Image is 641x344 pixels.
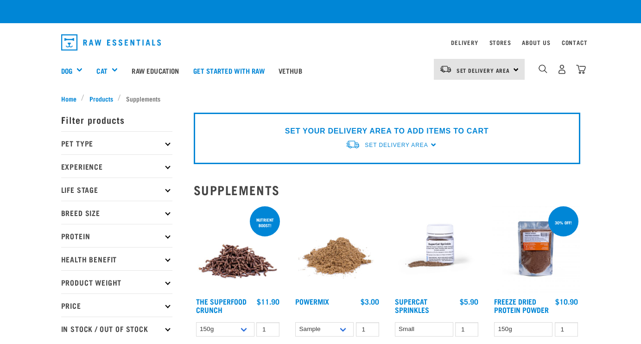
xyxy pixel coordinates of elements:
img: 1311 Superfood Crunch 01 [194,204,282,293]
input: 1 [555,322,578,337]
a: Cat [96,65,107,76]
input: 1 [356,322,379,337]
div: nutrient boost! [250,213,280,232]
img: home-icon-1@2x.png [539,64,547,73]
p: SET YOUR DELIVERY AREA TO ADD ITEMS TO CART [285,126,489,137]
span: Products [89,94,113,103]
p: Experience [61,154,172,178]
img: Raw Essentials Logo [61,34,161,51]
a: Stores [489,41,511,44]
a: Raw Education [125,52,186,89]
div: $5.90 [460,297,478,306]
p: Protein [61,224,172,247]
div: $10.90 [555,297,578,306]
p: Life Stage [61,178,172,201]
a: Contact [562,41,588,44]
p: Pet Type [61,131,172,154]
p: Filter products [61,108,172,131]
a: Products [84,94,118,103]
a: Delivery [451,41,478,44]
input: 1 [455,322,478,337]
input: 1 [256,322,279,337]
img: user.png [557,64,567,74]
p: Health Benefit [61,247,172,270]
a: The Superfood Crunch [196,299,247,312]
span: Home [61,94,76,103]
a: Vethub [272,52,309,89]
span: Set Delivery Area [365,142,428,148]
a: About Us [522,41,550,44]
a: Home [61,94,82,103]
img: van-moving.png [345,140,360,149]
a: Dog [61,65,72,76]
h2: Supplements [194,183,580,197]
div: $3.00 [361,297,379,306]
p: In Stock / Out Of Stock [61,317,172,340]
img: FD Protein Powder [492,204,580,293]
nav: dropdown navigation [54,31,588,54]
p: Price [61,293,172,317]
nav: breadcrumbs [61,94,580,103]
img: home-icon@2x.png [576,64,586,74]
a: Supercat Sprinkles [395,299,429,312]
a: Get started with Raw [186,52,272,89]
img: Pile Of PowerMix For Pets [293,204,381,293]
p: Breed Size [61,201,172,224]
img: van-moving.png [439,65,452,73]
span: Set Delivery Area [457,69,510,72]
a: Freeze Dried Protein Powder [494,299,549,312]
p: Product Weight [61,270,172,293]
a: Powermix [295,299,329,303]
div: 30% off! [551,216,576,229]
img: Plastic Container of SuperCat Sprinkles With Product Shown Outside Of The Bottle [393,204,481,293]
div: $11.90 [257,297,279,306]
